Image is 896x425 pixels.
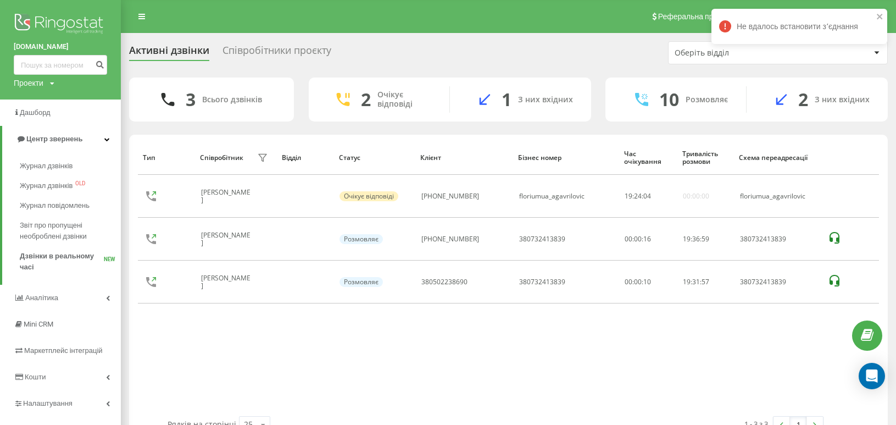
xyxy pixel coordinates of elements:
[502,89,511,110] div: 1
[658,12,739,21] span: Реферальна програма
[740,278,816,286] div: 380732413839
[25,294,58,302] span: Аналiтика
[683,235,709,243] div: : :
[659,89,679,110] div: 10
[634,191,642,201] span: 24
[518,95,573,104] div: З них вхідних
[20,246,121,277] a: Дзвінки в реальному часіNEW
[686,95,728,104] div: Розмовляє
[518,154,613,162] div: Бізнес номер
[26,135,82,143] span: Центр звернень
[421,235,479,243] div: [PHONE_NUMBER]
[20,196,121,216] a: Журнал повідомлень
[643,191,651,201] span: 04
[740,192,816,200] div: floriumua_agavrilovic
[339,154,410,162] div: Статус
[20,216,121,246] a: Звіт про пропущені необроблені дзвінки
[519,278,565,286] div: 380732413839
[625,278,671,286] div: 00:00:10
[20,180,73,191] span: Журнал дзвінків
[692,277,700,286] span: 31
[23,399,73,407] span: Налаштування
[421,192,479,200] div: [PHONE_NUMBER]
[519,192,585,200] div: floriumua_agavrilovic
[340,277,383,287] div: Розмовляє
[201,231,255,247] div: [PERSON_NAME]
[202,95,262,104] div: Всього дзвінків
[186,89,196,110] div: 3
[20,220,115,242] span: Звіт про пропущені необроблені дзвінки
[20,176,121,196] a: Журнал дзвінківOLD
[200,154,243,162] div: Співробітник
[25,373,46,381] span: Кошти
[377,90,433,109] div: Очікує відповіді
[675,48,806,58] div: Оберіть відділ
[2,126,121,152] a: Центр звернень
[683,192,709,200] div: 00:00:00
[815,95,870,104] div: З них вхідних
[222,45,331,62] div: Співробітники проєкту
[683,234,691,244] span: 19
[624,150,672,166] div: Час очікування
[282,154,329,162] div: Відділ
[625,235,671,243] div: 00:00:16
[201,274,255,290] div: [PERSON_NAME]
[682,150,729,166] div: Тривалість розмови
[683,278,709,286] div: : :
[361,89,371,110] div: 2
[798,89,808,110] div: 2
[340,191,398,201] div: Очікує відповіді
[14,41,107,52] a: [DOMAIN_NAME]
[20,108,51,117] span: Дашборд
[711,9,887,44] div: Не вдалось встановити зʼєднання
[340,234,383,244] div: Розмовляє
[739,154,816,162] div: Схема переадресації
[24,320,53,328] span: Mini CRM
[692,234,700,244] span: 36
[143,154,190,162] div: Тип
[702,234,709,244] span: 59
[519,235,565,243] div: 380732413839
[20,161,73,172] span: Журнал дзвінків
[625,191,632,201] span: 19
[683,277,691,286] span: 19
[24,346,103,355] span: Маркетплейс інтеграцій
[20,200,90,211] span: Журнал повідомлень
[740,235,816,243] div: 380732413839
[421,278,468,286] div: 380502238690
[20,251,104,273] span: Дзвінки в реальному часі
[859,363,885,389] div: Open Intercom Messenger
[420,154,508,162] div: Клієнт
[14,11,107,38] img: Ringostat logo
[876,12,884,23] button: close
[702,277,709,286] span: 57
[14,78,43,89] div: Проекти
[625,192,651,200] div: : :
[201,189,255,205] div: [PERSON_NAME]
[14,55,107,75] input: Пошук за номером
[20,156,121,176] a: Журнал дзвінків
[129,45,209,62] div: Активні дзвінки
